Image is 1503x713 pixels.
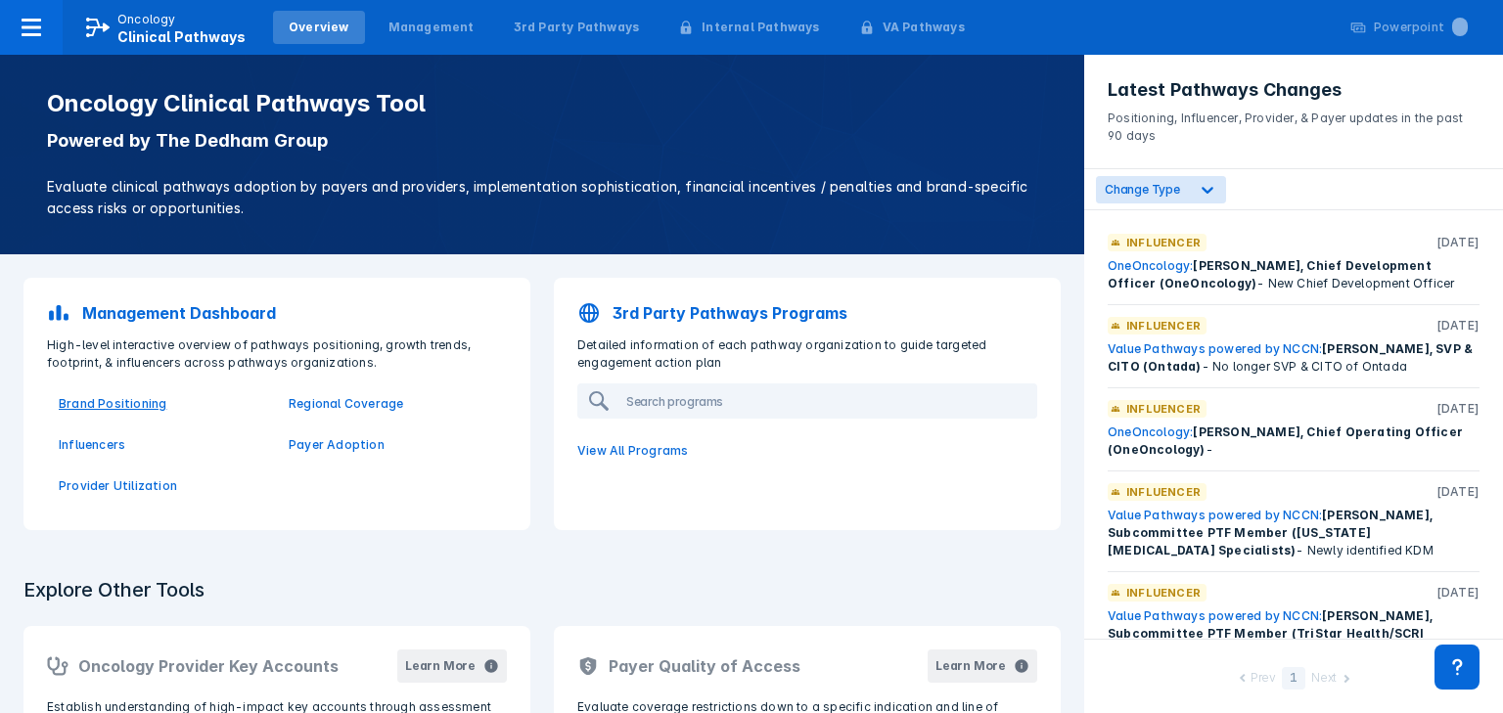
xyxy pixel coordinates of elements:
h2: Payer Quality of Access [609,654,800,678]
p: Influencer [1126,400,1201,418]
a: Provider Utilization [59,477,265,495]
a: Influencers [59,436,265,454]
a: Management [373,11,490,44]
p: Powered by The Dedham Group [47,129,1037,153]
p: 3rd Party Pathways Programs [613,301,847,325]
div: Learn More [405,657,476,675]
p: Influencer [1126,584,1201,602]
span: [PERSON_NAME], Subcommittee PTF Member ([US_STATE] [MEDICAL_DATA] Specialists) [1108,508,1433,557]
h1: Oncology Clinical Pathways Tool [47,90,1037,117]
h3: Latest Pathways Changes [1108,78,1480,102]
span: Change Type [1105,182,1180,197]
a: Management Dashboard [35,290,519,336]
a: Payer Adoption [289,436,495,454]
button: Learn More [928,649,1037,683]
div: - Newly identified KDM [1108,507,1480,559]
a: OneOncology: [1108,258,1193,273]
a: Value Pathways powered by NCCN: [1108,608,1322,623]
div: Internal Pathways [702,19,819,36]
p: Positioning, Influencer, Provider, & Payer updates in the past 90 days [1108,102,1480,145]
span: [PERSON_NAME], Chief Development Officer (OneOncology) [1108,258,1432,290]
div: Management [388,19,475,36]
p: [DATE] [1436,234,1480,251]
p: Influencer [1126,483,1201,501]
h2: Oncology Provider Key Accounts [78,654,339,678]
a: Value Pathways powered by NCCN: [1108,508,1322,522]
a: Regional Coverage [289,395,495,413]
p: Detailed information of each pathway organization to guide targeted engagement action plan [566,336,1049,372]
div: Contact Support [1435,645,1480,690]
a: Value Pathways powered by NCCN: [1108,341,1322,356]
input: Search programs [618,385,1035,417]
div: Learn More [935,657,1006,675]
span: Clinical Pathways [117,28,246,45]
div: - [1108,423,1480,459]
p: High-level interactive overview of pathways positioning, growth trends, footprint, & influencers ... [35,336,519,372]
h3: Explore Other Tools [12,565,216,614]
p: [DATE] [1436,317,1480,334]
p: Management Dashboard [82,301,276,325]
div: Overview [289,19,349,36]
div: 3rd Party Pathways [514,19,640,36]
div: Powerpoint [1374,19,1468,36]
p: [DATE] [1436,400,1480,418]
a: OneOncology: [1108,424,1193,439]
div: 1 [1282,667,1305,690]
span: [PERSON_NAME], Subcommittee PTF Member (TriStar Health/SCRI Oncology Partners Group) [1108,608,1433,658]
a: Overview [273,11,365,44]
div: - No longer SVP & CITO of Ontada [1108,340,1480,376]
p: Oncology [117,11,176,28]
p: [DATE] [1436,483,1480,501]
a: Brand Positioning [59,395,265,413]
p: Influencer [1126,234,1201,251]
a: 3rd Party Pathways [498,11,656,44]
div: VA Pathways [883,19,965,36]
div: Prev [1251,669,1276,690]
div: Next [1311,669,1337,690]
div: - Newly identified KDM [1108,607,1480,660]
p: Influencer [1126,317,1201,334]
button: Learn More [397,649,507,683]
div: - New Chief Development Officer [1108,257,1480,292]
p: [DATE] [1436,584,1480,602]
span: [PERSON_NAME], Chief Operating Officer (OneOncology) [1108,424,1463,457]
a: View All Programs [566,430,1049,471]
a: 3rd Party Pathways Programs [566,290,1049,336]
p: Evaluate clinical pathways adoption by payers and providers, implementation sophistication, finan... [47,176,1037,219]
